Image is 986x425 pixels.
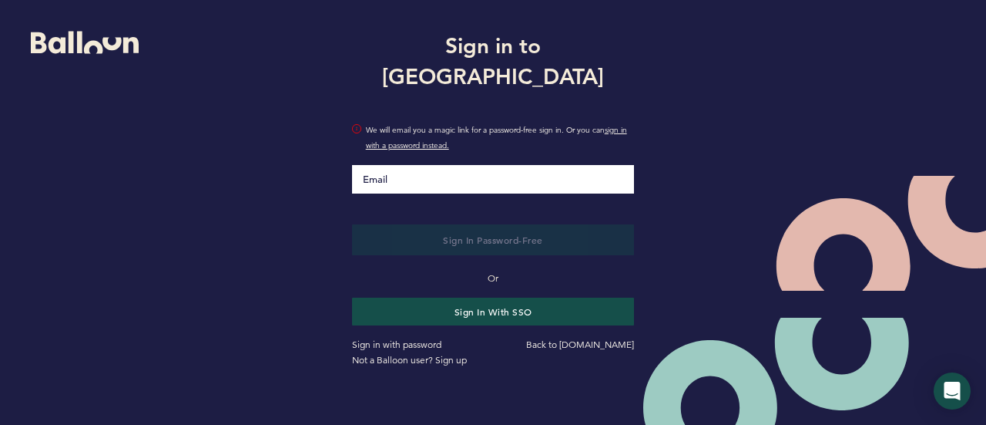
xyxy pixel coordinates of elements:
a: Sign in with password [352,339,441,350]
span: Sign in Password-Free [443,234,543,246]
a: Not a Balloon user? Sign up [352,354,467,366]
p: Or [352,271,635,286]
h1: Sign in to [GEOGRAPHIC_DATA] [340,30,646,92]
button: Sign in Password-Free [352,224,635,255]
input: Email [352,165,635,194]
div: Open Intercom Messenger [934,373,971,410]
a: Back to [DOMAIN_NAME] [526,339,634,350]
button: Sign in with SSO [352,298,635,325]
span: We will email you a magic link for a password-free sign in. Or you can [366,123,635,153]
